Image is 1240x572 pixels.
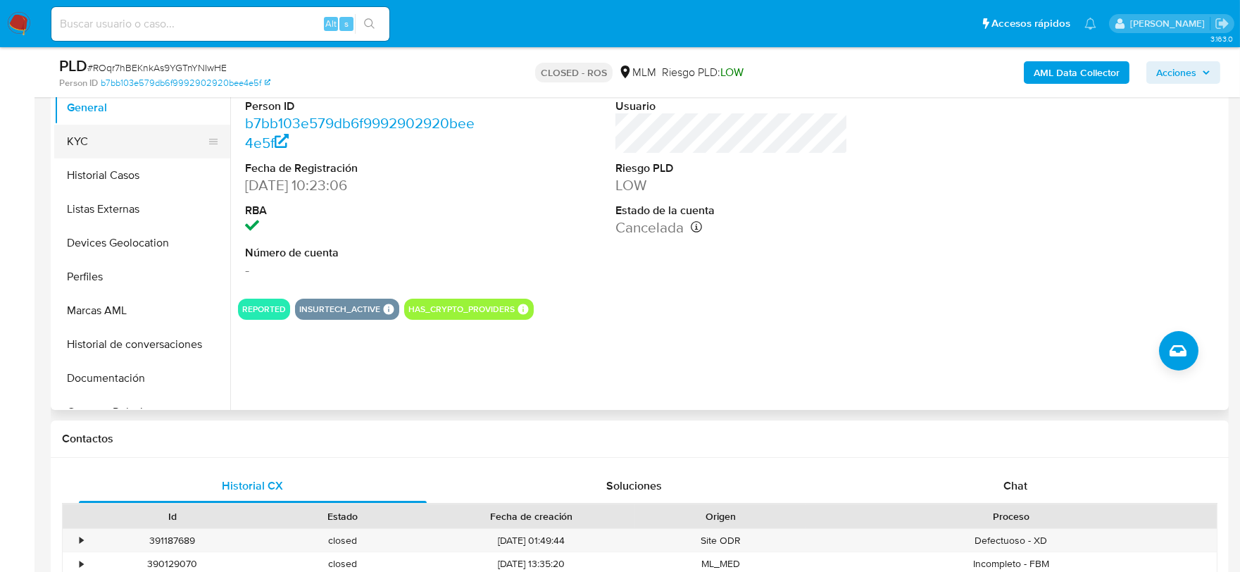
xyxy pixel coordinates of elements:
[615,218,848,237] dd: Cancelada
[615,161,848,176] dt: Riesgo PLD
[54,328,230,361] button: Historial de conversaciones
[991,16,1070,31] span: Accesos rápidos
[245,245,478,261] dt: Número de cuenta
[325,17,337,30] span: Alt
[245,99,478,114] dt: Person ID
[258,529,428,552] div: closed
[54,260,230,294] button: Perfiles
[80,557,83,571] div: •
[615,203,848,218] dt: Estado de la cuenta
[635,529,806,552] div: Site ODR
[54,192,230,226] button: Listas Externas
[662,65,744,80] span: Riesgo PLD:
[54,361,230,395] button: Documentación
[1210,33,1233,44] span: 3.163.0
[80,534,83,547] div: •
[245,260,478,280] dd: -
[87,61,227,75] span: # ROqr7hBEKnkAs9YGTnYNIwHE
[355,14,384,34] button: search-icon
[51,15,389,33] input: Buscar usuario o caso...
[245,113,475,153] a: b7bb103e579db6f9992902920bee4e5f
[1084,18,1096,30] a: Notificaciones
[222,478,283,494] span: Historial CX
[815,509,1207,523] div: Proceso
[245,161,478,176] dt: Fecha de Registración
[62,432,1217,446] h1: Contactos
[535,63,613,82] p: CLOSED - ROS
[437,509,625,523] div: Fecha de creación
[645,509,796,523] div: Origen
[101,77,270,89] a: b7bb103e579db6f9992902920bee4e5f
[1024,61,1129,84] button: AML Data Collector
[54,294,230,328] button: Marcas AML
[1034,61,1120,84] b: AML Data Collector
[54,91,230,125] button: General
[1156,61,1196,84] span: Acciones
[245,203,478,218] dt: RBA
[54,158,230,192] button: Historial Casos
[1215,16,1229,31] a: Salir
[54,395,230,429] button: Cruces y Relaciones
[1146,61,1220,84] button: Acciones
[54,125,219,158] button: KYC
[1003,478,1027,494] span: Chat
[54,226,230,260] button: Devices Geolocation
[1130,17,1210,30] p: dalia.goicochea@mercadolibre.com.mx
[344,17,349,30] span: s
[97,509,248,523] div: Id
[720,64,744,80] span: LOW
[806,529,1217,552] div: Defectuoso - XD
[59,54,87,77] b: PLD
[615,175,848,195] dd: LOW
[618,65,656,80] div: MLM
[268,509,418,523] div: Estado
[59,77,98,89] b: Person ID
[606,478,662,494] span: Soluciones
[427,529,635,552] div: [DATE] 01:49:44
[615,99,848,114] dt: Usuario
[87,529,258,552] div: 391187689
[245,175,478,195] dd: [DATE] 10:23:06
